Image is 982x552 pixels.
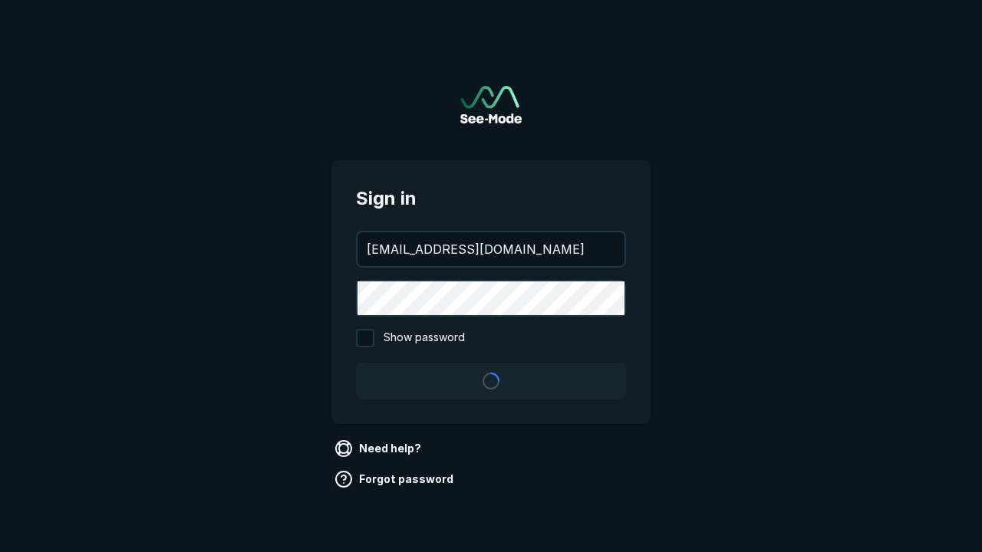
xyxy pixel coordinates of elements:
img: See-Mode Logo [460,86,522,123]
span: Show password [384,329,465,347]
input: your@email.com [358,232,624,266]
a: Go to sign in [460,86,522,123]
span: Sign in [356,185,626,212]
a: Forgot password [331,467,460,491]
a: Need help? [331,436,427,461]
